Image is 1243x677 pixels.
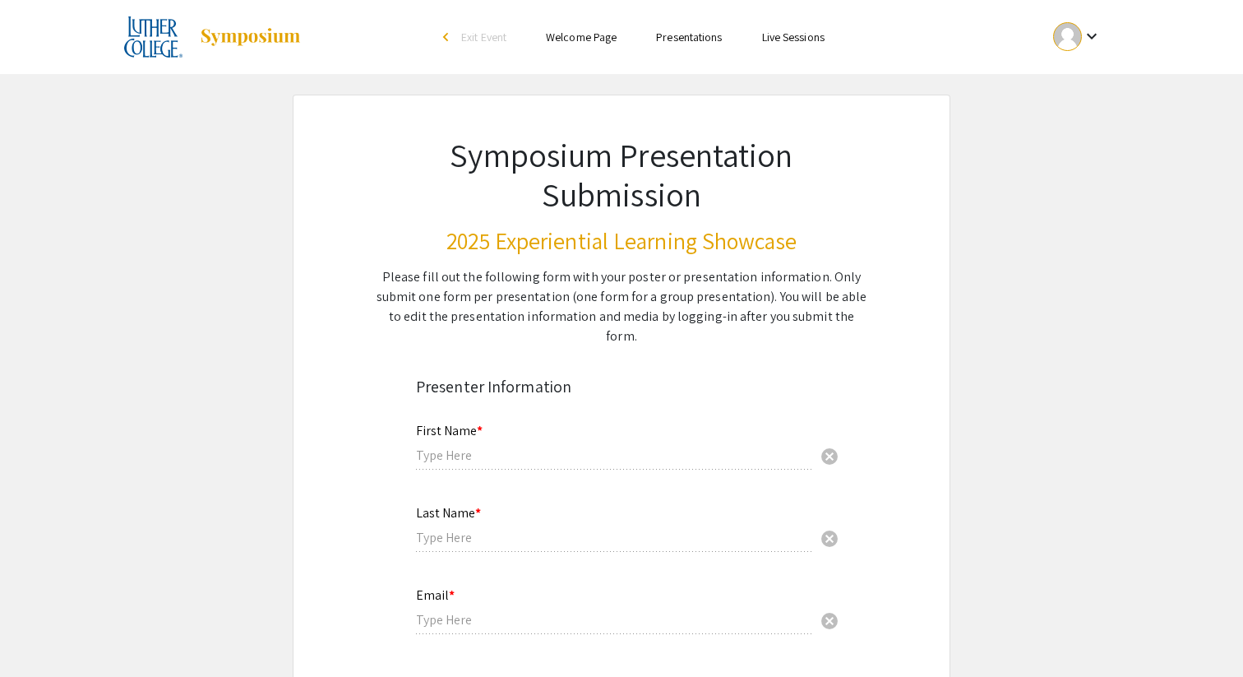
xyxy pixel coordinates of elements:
[443,32,453,42] div: arrow_back_ios
[820,611,839,631] span: cancel
[416,504,481,522] mat-label: Last Name
[820,447,839,466] span: cancel
[461,30,506,44] span: Exit Event
[416,587,455,604] mat-label: Email
[373,135,870,214] h1: Symposium Presentation Submission
[813,439,846,472] button: Clear
[820,529,839,549] span: cancel
[373,227,870,255] h3: 2025 Experiential Learning Showcase
[416,611,813,628] input: Type Here
[373,267,870,346] div: Please fill out the following form with your poster or presentation information. Only submit one ...
[416,374,827,399] div: Presenter Information
[199,27,302,47] img: Symposium by ForagerOne
[656,30,722,44] a: Presentations
[813,603,846,636] button: Clear
[1082,26,1102,46] mat-icon: Expand account dropdown
[124,16,302,58] a: 2025 Experiential Learning Showcase
[546,30,617,44] a: Welcome Page
[1036,18,1119,55] button: Expand account dropdown
[416,422,483,439] mat-label: First Name
[124,16,183,58] img: 2025 Experiential Learning Showcase
[12,603,70,665] iframe: Chat
[416,447,813,464] input: Type Here
[762,30,825,44] a: Live Sessions
[813,521,846,554] button: Clear
[416,529,813,546] input: Type Here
